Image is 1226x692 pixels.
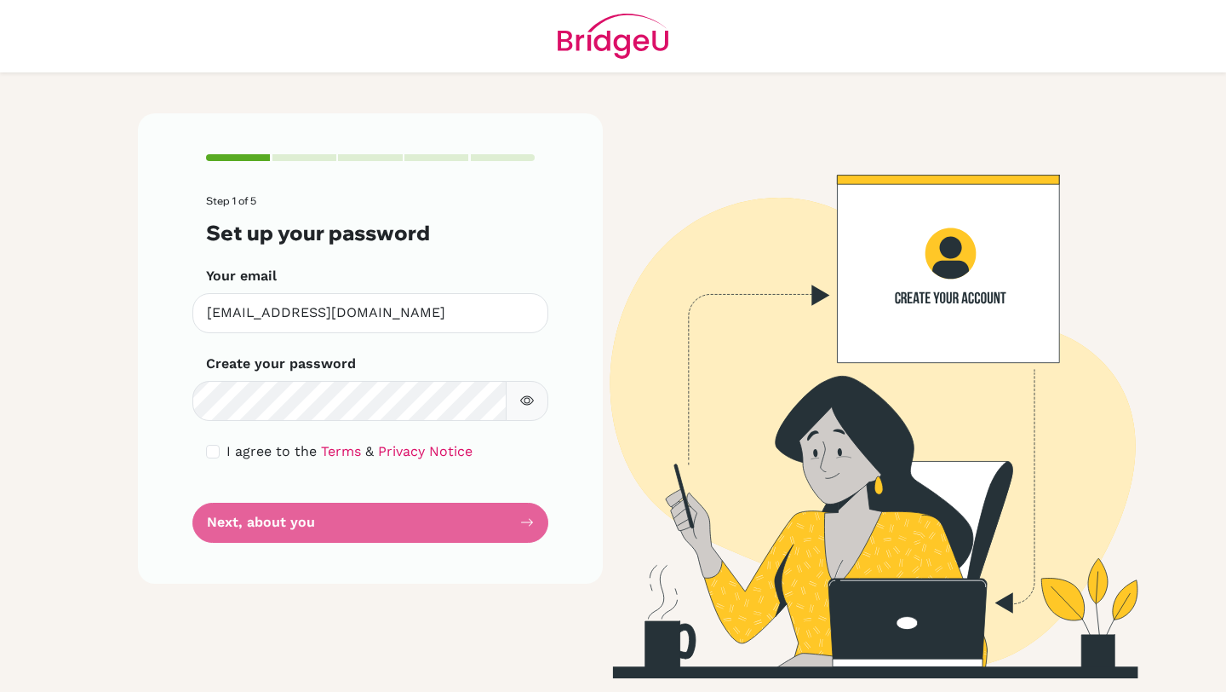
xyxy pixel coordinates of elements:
span: Step 1 of 5 [206,194,256,207]
a: Terms [321,443,361,459]
span: I agree to the [226,443,317,459]
label: Create your password [206,354,356,374]
label: Your email [206,266,277,286]
h3: Set up your password [206,221,535,245]
a: Privacy Notice [378,443,473,459]
input: Insert your email* [192,293,548,333]
span: & [365,443,374,459]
